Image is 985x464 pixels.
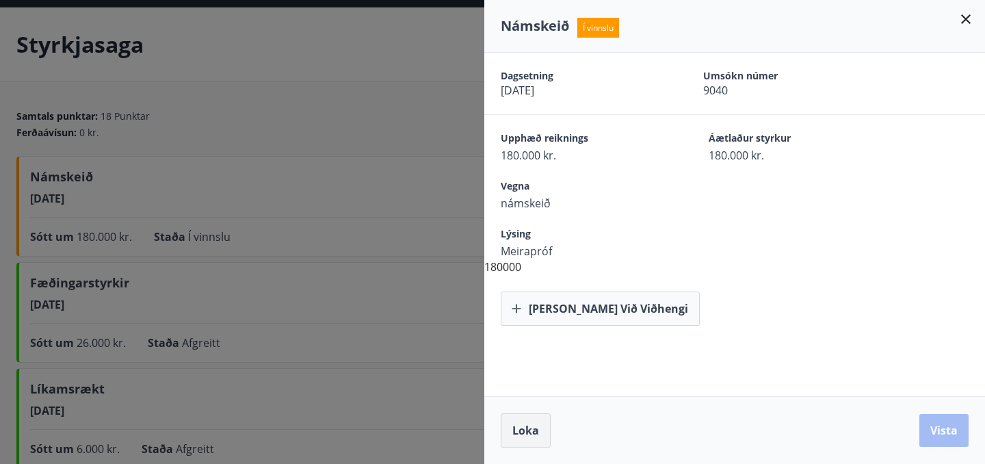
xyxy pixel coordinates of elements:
span: Vegna [501,179,661,196]
button: Loka [501,413,551,448]
span: Umsókn númer [703,69,858,83]
span: Upphæð reiknings [501,131,661,148]
span: 9040 [703,83,858,98]
span: Lýsing [501,227,661,244]
span: Námskeið [501,16,569,35]
span: Áætlaður styrkur [709,131,869,148]
span: 180.000 kr. [709,148,869,163]
span: [DATE] [501,83,655,98]
button: [PERSON_NAME] við viðhengi [501,292,700,326]
span: 180.000 kr. [501,148,661,163]
span: Í vinnslu [577,18,619,38]
span: Loka [512,423,539,438]
span: Meirapróf [501,244,661,259]
div: 180000 [484,53,985,326]
span: námskeið [501,196,661,211]
span: Dagsetning [501,69,655,83]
